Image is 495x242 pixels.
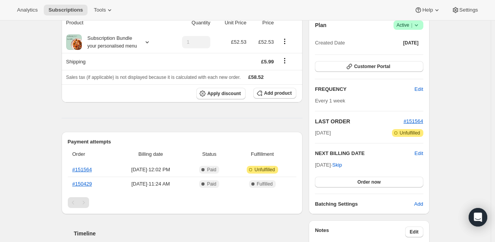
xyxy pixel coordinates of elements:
[403,40,419,46] span: [DATE]
[115,150,186,158] span: Billing date
[17,7,38,13] span: Analytics
[115,180,186,188] span: [DATE] · 11:24 AM
[315,85,414,93] h2: FREQUENCY
[44,5,88,15] button: Subscriptions
[400,130,420,136] span: Unfulfilled
[115,166,186,174] span: [DATE] · 12:02 PM
[48,7,83,13] span: Subscriptions
[72,181,92,187] a: #150429
[12,5,42,15] button: Analytics
[68,146,113,163] th: Order
[68,138,297,146] h2: Payment attempts
[278,37,291,46] button: Product actions
[328,159,347,171] button: Skip
[249,14,276,31] th: Price
[66,75,241,80] span: Sales tax (if applicable) is not displayed because it is calculated with each new order.
[254,167,275,173] span: Unfulfilled
[94,7,106,13] span: Tools
[213,14,249,31] th: Unit Price
[315,150,414,157] h2: NEXT BILLING DATE
[62,14,168,31] th: Product
[354,63,390,70] span: Customer Portal
[422,7,433,13] span: Help
[414,150,423,157] button: Edit
[405,227,423,237] button: Edit
[459,7,478,13] span: Settings
[261,59,274,65] span: £5.99
[399,37,423,48] button: [DATE]
[315,21,327,29] h2: Plan
[168,14,213,31] th: Quantity
[414,85,423,93] span: Edit
[66,34,82,50] img: product img
[68,197,297,208] nav: Pagination
[410,229,419,235] span: Edit
[88,43,137,49] small: your personalised menu
[315,129,331,137] span: [DATE]
[207,167,216,173] span: Paid
[469,208,487,227] div: Open Intercom Messenger
[410,83,428,95] button: Edit
[207,90,241,97] span: Apply discount
[264,90,292,96] span: Add product
[404,118,423,124] a: #151564
[72,167,92,172] a: #151564
[357,179,381,185] span: Order now
[315,61,423,72] button: Customer Portal
[447,5,483,15] button: Settings
[315,39,345,47] span: Created Date
[315,227,405,237] h3: Notes
[414,200,423,208] span: Add
[258,39,274,45] span: £52.53
[253,88,296,99] button: Add product
[409,198,428,210] button: Add
[410,5,445,15] button: Help
[89,5,118,15] button: Tools
[411,22,412,28] span: |
[315,118,404,125] h2: LAST ORDER
[332,161,342,169] span: Skip
[315,200,414,208] h6: Batching Settings
[257,181,273,187] span: Fulfilled
[207,181,216,187] span: Paid
[196,88,246,99] button: Apply discount
[82,34,137,50] div: Subscription Bundle
[315,177,423,187] button: Order now
[315,98,345,104] span: Every 1 week
[315,162,342,168] span: [DATE] ·
[190,150,228,158] span: Status
[404,118,423,125] button: #151564
[397,21,420,29] span: Active
[231,39,246,45] span: £52.53
[74,230,303,237] h2: Timeline
[248,74,264,80] span: £58.52
[62,53,168,70] th: Shipping
[233,150,292,158] span: Fulfillment
[278,56,291,65] button: Shipping actions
